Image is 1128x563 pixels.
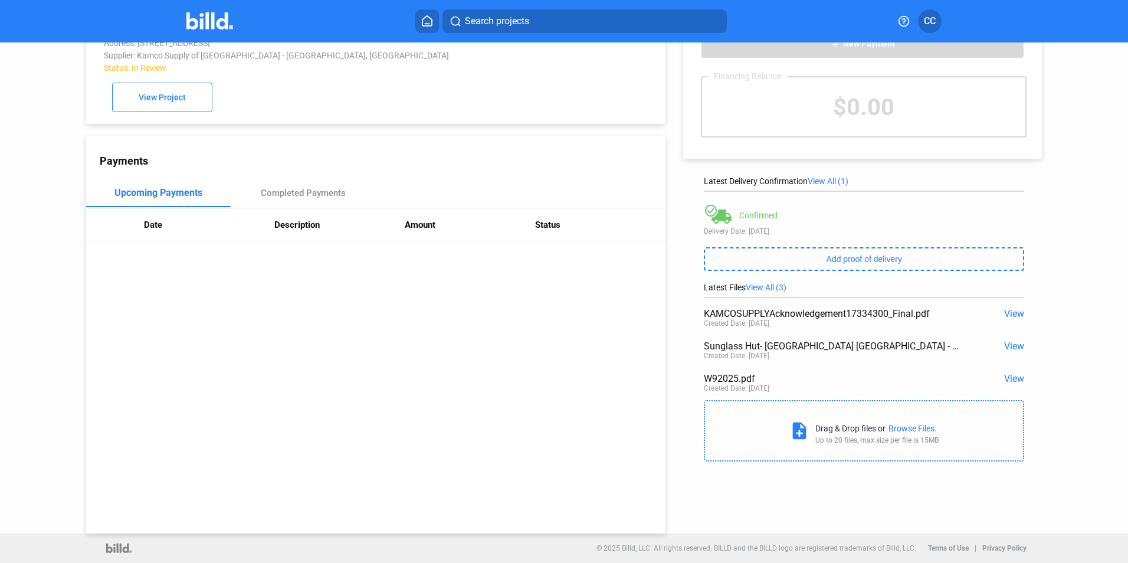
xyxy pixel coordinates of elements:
[924,14,936,28] span: CC
[928,544,969,552] b: Terms of Use
[1004,373,1024,384] span: View
[100,155,665,167] div: Payments
[702,77,1025,136] div: $0.00
[918,9,942,33] button: CC
[186,12,233,30] img: Billd Company Logo
[739,211,778,220] div: Confirmed
[704,247,1024,271] button: Add proof of delivery
[843,40,895,49] span: New Payment
[704,283,1024,292] div: Latest Files
[704,308,960,319] div: KAMCOSUPPLYAcknowledgement17334300_Final.pdf
[1004,341,1024,352] span: View
[789,421,809,441] mat-icon: note_add
[704,227,1024,235] div: Delivery Date: [DATE]
[596,544,916,552] p: © 2025 Billd, LLC. All rights reserved. BILLD and the BILLD logo are registered trademarks of Bil...
[815,424,886,433] div: Drag & Drop files or
[112,83,212,112] button: View Project
[405,208,535,241] th: Amount
[831,40,840,49] mat-icon: add
[704,319,769,328] div: Created Date: [DATE]
[746,283,786,292] span: View All (3)
[1004,308,1024,319] span: View
[704,341,960,352] div: Sunglass Hut- [GEOGRAPHIC_DATA] [GEOGRAPHIC_DATA] - MF Purchase Statement.pdf
[704,352,769,360] div: Created Date: [DATE]
[261,188,346,198] div: Completed Payments
[104,38,539,48] div: Address: [STREET_ADDRESS]
[975,544,976,552] p: |
[808,176,848,186] span: View All (1)
[704,384,769,392] div: Created Date: [DATE]
[701,29,1024,58] button: New Payment
[104,51,539,60] div: Supplier: Kamco Supply of [GEOGRAPHIC_DATA] - [GEOGRAPHIC_DATA], [GEOGRAPHIC_DATA]
[982,544,1027,552] b: Privacy Policy
[535,208,665,241] th: Status
[708,71,787,81] div: Financing Balance
[888,424,937,433] div: Browse Files.
[104,63,539,73] div: Status: In Review
[827,254,902,264] span: Add proof of delivery
[704,373,960,384] div: W92025.pdf
[442,9,727,33] button: Search projects
[106,544,132,553] img: logo
[144,208,274,241] th: Date
[114,187,202,198] div: Upcoming Payments
[704,176,1024,186] div: Latest Delivery Confirmation
[274,208,405,241] th: Description
[465,14,529,28] span: Search projects
[139,93,186,103] span: View Project
[815,436,939,444] div: Up to 20 files, max size per file is 15MB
